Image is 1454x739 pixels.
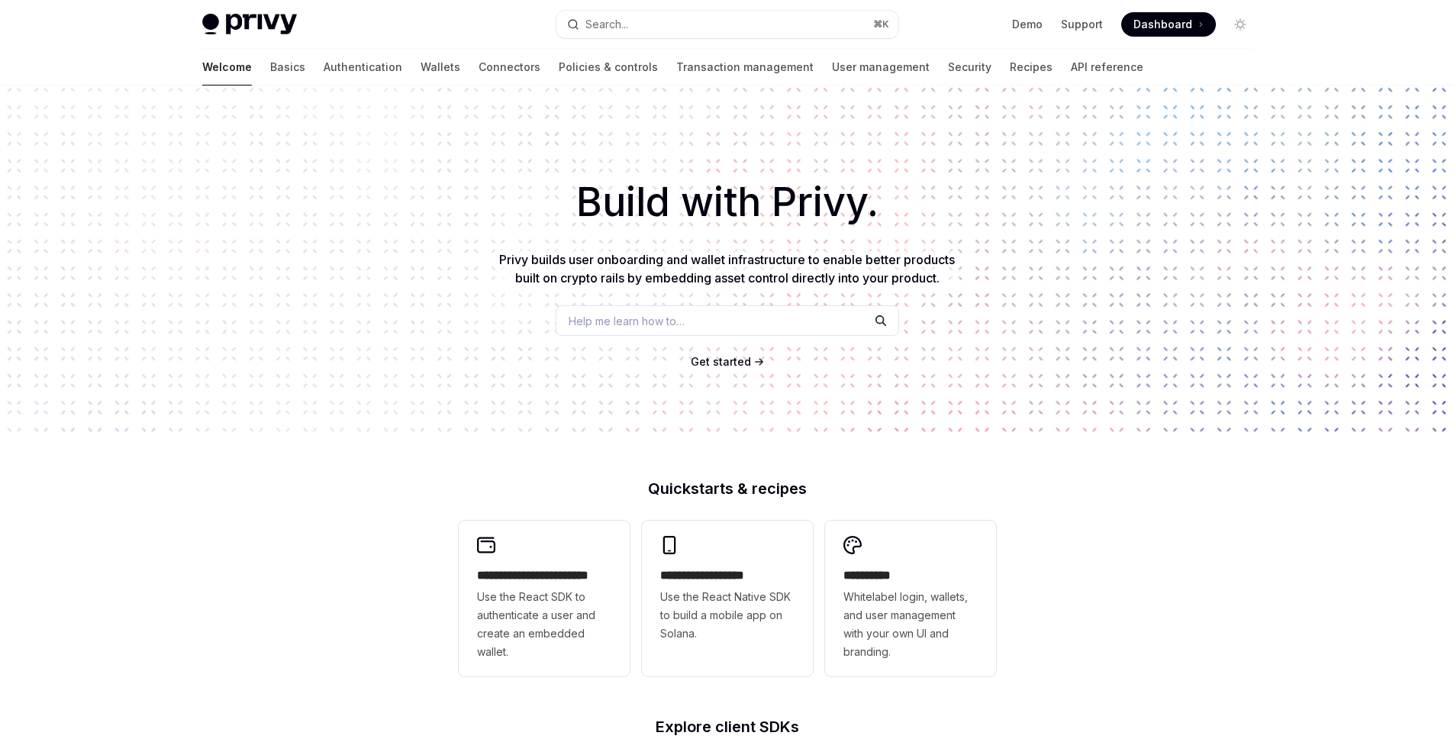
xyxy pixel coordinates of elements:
span: Help me learn how to… [569,313,685,329]
a: Dashboard [1121,12,1216,37]
span: Get started [691,355,751,368]
a: **** *****Whitelabel login, wallets, and user management with your own UI and branding. [825,521,996,676]
button: Toggle dark mode [1228,12,1253,37]
h2: Explore client SDKs [459,719,996,734]
button: Search...⌘K [556,11,898,38]
a: Transaction management [676,49,814,86]
a: Basics [270,49,305,86]
a: Wallets [421,49,460,86]
span: Dashboard [1133,17,1192,32]
span: Whitelabel login, wallets, and user management with your own UI and branding. [843,588,978,661]
a: Get started [691,354,751,369]
span: Use the React SDK to authenticate a user and create an embedded wallet. [477,588,611,661]
h2: Quickstarts & recipes [459,481,996,496]
div: Search... [585,15,628,34]
span: ⌘ K [873,18,889,31]
a: API reference [1071,49,1143,86]
a: Recipes [1010,49,1053,86]
a: Support [1061,17,1103,32]
a: Security [948,49,991,86]
a: Policies & controls [559,49,658,86]
span: Privy builds user onboarding and wallet infrastructure to enable better products built on crypto ... [499,252,955,286]
a: Demo [1012,17,1043,32]
a: **** **** **** ***Use the React Native SDK to build a mobile app on Solana. [642,521,813,676]
a: Welcome [202,49,252,86]
h1: Build with Privy. [24,173,1430,232]
a: Connectors [479,49,540,86]
a: Authentication [324,49,402,86]
span: Use the React Native SDK to build a mobile app on Solana. [660,588,795,643]
img: light logo [202,14,297,35]
a: User management [832,49,930,86]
